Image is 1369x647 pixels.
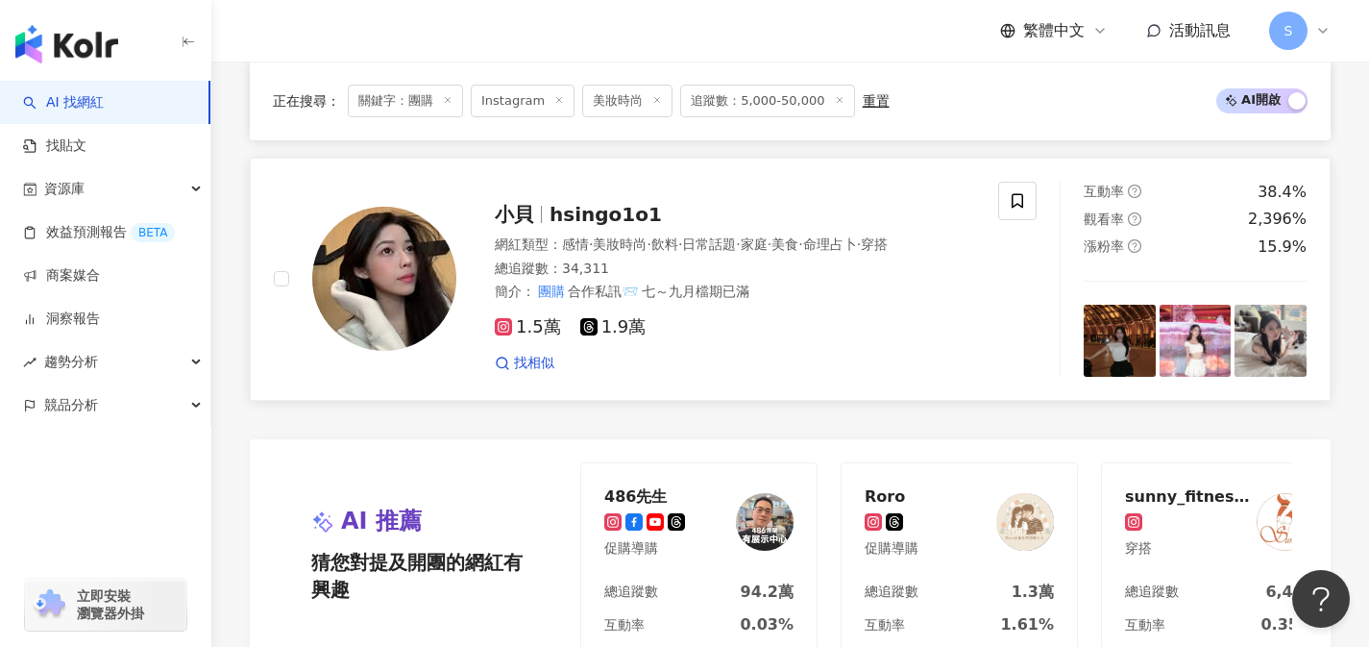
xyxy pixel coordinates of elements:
[23,356,37,369] span: rise
[589,236,593,252] span: ·
[1258,236,1307,258] div: 15.9%
[863,93,890,109] div: 重置
[865,583,918,602] div: 總追蹤數
[77,587,144,622] span: 立即安裝 瀏覽器外掛
[1169,21,1231,39] span: 活動訊息
[348,85,463,117] span: 關鍵字：團購
[1265,582,1314,603] div: 6,425
[1235,305,1307,377] img: post-image
[568,284,749,299] span: 合作私訊📨 七～九月檔期已滿
[1128,212,1141,226] span: question-circle
[1125,583,1179,602] div: 總追蹤數
[311,549,534,603] span: 猜您對提及開團的網紅有興趣
[1160,305,1232,377] img: post-image
[736,236,740,252] span: ·
[647,236,650,252] span: ·
[1125,616,1165,635] div: 互動率
[44,167,85,211] span: 資源庫
[23,93,104,112] a: searchAI 找網紅
[44,384,98,427] span: 競品分析
[741,582,794,603] div: 94.2萬
[1248,209,1307,230] div: 2,396%
[604,539,685,559] div: 促購導購
[1257,493,1314,551] img: KOL Avatar
[535,281,568,302] mark: 團購
[768,236,771,252] span: ·
[740,614,794,635] div: 0.03%
[604,486,685,506] div: 486先生
[680,85,854,117] span: 追蹤數：5,000-50,000
[31,589,68,620] img: chrome extension
[341,506,422,538] span: AI 推薦
[736,493,794,551] img: KOL Avatar
[1023,20,1085,41] span: 繁體中文
[741,236,768,252] span: 家庭
[550,203,662,226] span: hsingo1o1
[865,539,918,559] div: 促購導購
[1128,185,1141,198] span: question-circle
[678,236,682,252] span: ·
[771,236,798,252] span: 美食
[514,354,554,373] span: 找相似
[604,616,645,635] div: 互動率
[495,354,554,373] a: 找相似
[1258,182,1307,203] div: 38.4%
[1260,614,1314,635] div: 0.35%
[582,85,672,117] span: 美妝時尚
[23,310,100,329] a: 洞察報告
[682,236,736,252] span: 日常話題
[495,203,533,226] span: 小貝
[23,223,175,242] a: 效益預測報告BETA
[44,340,98,384] span: 趨勢分析
[861,236,888,252] span: 穿搭
[865,486,918,506] div: Roro
[996,493,1054,551] img: KOL Avatar
[857,236,861,252] span: ·
[471,85,574,117] span: Instagram
[1084,305,1156,377] img: post-image
[562,236,589,252] span: 感情
[1000,614,1054,635] div: 1.61%
[23,266,100,286] a: 商案媒合
[1012,582,1054,603] div: 1.3萬
[273,93,340,109] span: 正在搜尋 ：
[1284,20,1293,41] span: S
[651,236,678,252] span: 飲料
[250,158,1331,401] a: KOL Avatar小貝hsingo1o1網紅類型：感情·美妝時尚·飲料·日常話題·家庭·美食·命理占卜·穿搭總追蹤數：34,311簡介：團購合作私訊📨 七～九月檔期已滿1.5萬1.9萬找相似互...
[1125,539,1250,559] div: 穿搭
[495,317,561,337] span: 1.5萬
[580,317,647,337] span: 1.9萬
[803,236,857,252] span: 命理占卜
[604,583,658,602] div: 總追蹤數
[1084,212,1124,227] span: 觀看率
[495,236,975,255] div: 網紅類型 ：
[798,236,802,252] span: ·
[495,260,975,279] div: 總追蹤數 ： 34,311
[25,579,186,631] a: chrome extension立即安裝 瀏覽器外掛
[495,281,749,302] span: 簡介 ：
[1128,239,1141,253] span: question-circle
[1125,486,1250,506] div: sunny_fitnessgirl_
[15,25,118,63] img: logo
[1084,184,1124,199] span: 互動率
[1084,238,1124,254] span: 漲粉率
[1292,570,1350,628] iframe: Help Scout Beacon - Open
[593,236,647,252] span: 美妝時尚
[312,207,456,351] img: KOL Avatar
[23,137,86,156] a: 找貼文
[865,616,905,635] div: 互動率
